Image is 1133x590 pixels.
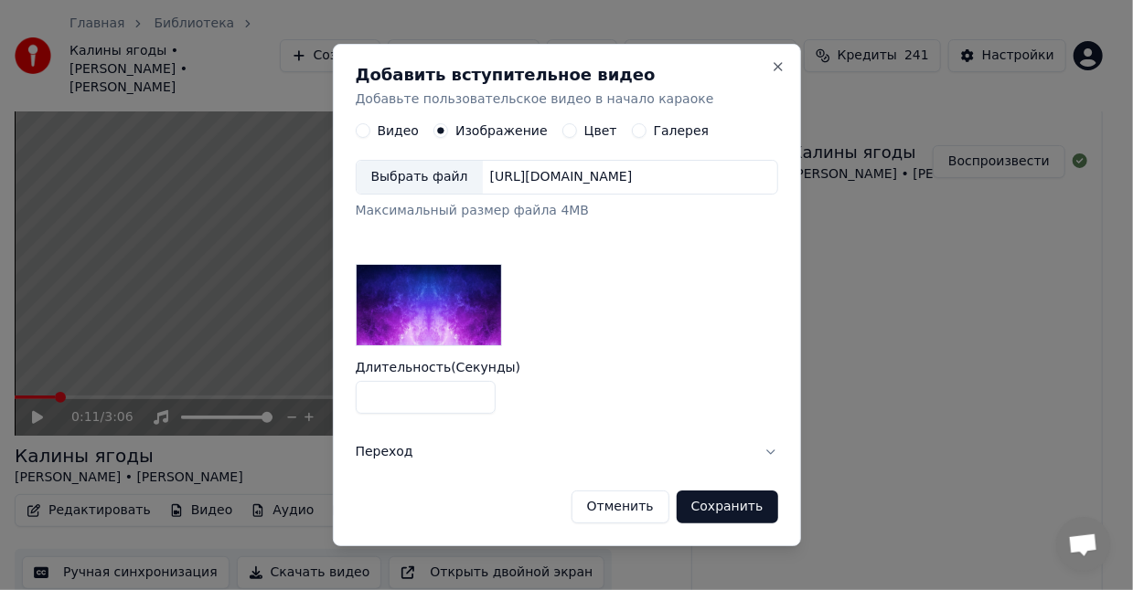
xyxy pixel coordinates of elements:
[677,490,778,523] button: Сохранить
[378,124,420,137] label: Видео
[357,161,483,194] div: Выбрать файл
[584,124,617,137] label: Цвет
[654,124,710,137] label: Галерея
[455,124,548,137] label: Изображение
[356,202,778,220] div: Максимальный размер файла 4MB
[356,90,778,109] p: Добавьте пользовательское видео в начало караоке
[572,490,669,523] button: Отменить
[356,361,778,374] label: Длительность ( Секунды )
[356,428,778,476] button: Переход
[483,168,640,186] div: [URL][DOMAIN_NAME]
[356,67,778,83] h2: Добавить вступительное видео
